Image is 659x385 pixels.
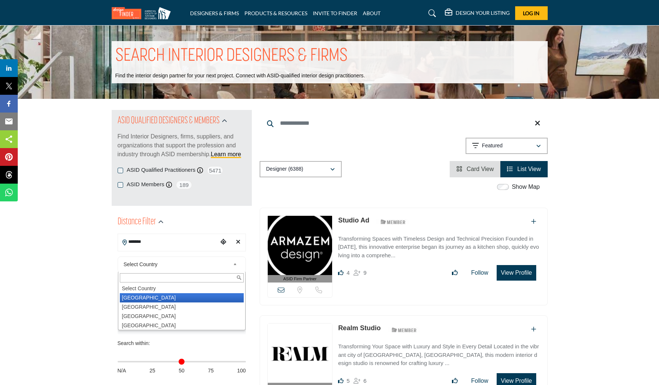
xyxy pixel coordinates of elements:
a: View Card [456,166,494,172]
span: 100 [237,367,246,375]
p: Find the interior design partner for your next project. Connect with ASID-qualified interior desi... [115,72,365,80]
a: Transforming Your Space with Luxury and Style in Every Detail Located in the vibrant city of [GEO... [338,338,540,368]
li: [GEOGRAPHIC_DATA] [120,302,244,312]
img: Realm Studio [268,324,332,383]
a: Realm Studio [338,324,381,332]
span: 9 [364,269,366,276]
label: Show Map [512,183,540,191]
div: Search within: [118,339,246,347]
a: ASID Firm Partner [268,216,332,283]
input: Search Keyword [260,114,548,132]
li: Card View [450,161,500,177]
img: ASID Members Badge Icon [376,217,410,227]
button: View Profile [497,265,536,281]
a: Learn more [211,151,241,157]
li: List View [500,161,547,177]
h1: SEARCH INTERIOR DESIGNERS & FIRMS [115,45,348,68]
p: Transforming Your Space with Luxury and Style in Every Detail Located in the vibrant city of [GEO... [338,342,540,368]
input: Search Location [118,235,218,249]
input: Search Text [120,273,244,282]
span: 75 [208,367,214,375]
input: ASID Qualified Practitioners checkbox [118,168,123,173]
button: Designer (6388) [260,161,342,177]
li: [GEOGRAPHIC_DATA] [120,293,244,302]
p: Transforming Spaces with Timeless Design and Technical Precision Founded in [DATE], this innovati... [338,235,540,260]
i: Likes [338,270,344,275]
div: Choose your current location [218,234,229,250]
span: Select Country [124,260,230,269]
a: View List [507,166,541,172]
p: Featured [482,142,503,150]
p: Studio Ad [338,215,369,225]
p: Realm Studio [338,323,381,333]
div: DESIGN YOUR LISTING [445,9,510,18]
span: 50 [179,367,185,375]
label: ASID Members [127,180,165,189]
span: N/A [118,367,126,375]
span: 6 [364,378,366,384]
button: Like listing [447,265,463,280]
a: Studio Ad [338,217,369,224]
label: ASID Qualified Practitioners [127,166,196,174]
span: 4 [347,269,349,276]
div: Followers [354,268,366,277]
h5: DESIGN YOUR LISTING [456,10,510,16]
span: 189 [176,180,192,190]
li: Select Country [120,284,244,293]
li: [GEOGRAPHIC_DATA] [120,321,244,330]
img: Studio Ad [268,216,332,275]
span: Log In [523,10,540,16]
span: ASID Firm Partner [283,276,317,282]
li: [GEOGRAPHIC_DATA] [120,312,244,321]
p: Find Interior Designers, firms, suppliers, and organizations that support the profession and indu... [118,132,246,159]
span: 5471 [207,166,223,175]
span: List View [517,166,541,172]
img: ASID Members Badge Icon [388,325,421,334]
p: Designer (6388) [266,165,303,173]
a: Transforming Spaces with Timeless Design and Technical Precision Founded in [DATE], this innovati... [338,230,540,260]
a: ABOUT [363,10,381,16]
i: Likes [338,378,344,384]
button: Follow [466,265,493,280]
a: INVITE TO FINDER [313,10,357,16]
button: Log In [515,6,548,20]
h2: Distance Filter [118,215,156,229]
a: Add To List [531,326,536,332]
a: Search [421,7,441,19]
input: ASID Members checkbox [118,182,123,188]
a: DESIGNERS & FIRMS [190,10,239,16]
span: 25 [149,367,155,375]
div: Clear search location [233,234,244,250]
span: Card View [467,166,494,172]
span: 5 [347,378,349,384]
img: Site Logo [112,7,175,19]
button: Featured [466,138,548,154]
a: PRODUCTS & RESOURCES [244,10,307,16]
h2: ASID QUALIFIED DESIGNERS & MEMBERS [118,114,220,128]
a: Add To List [531,218,536,225]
